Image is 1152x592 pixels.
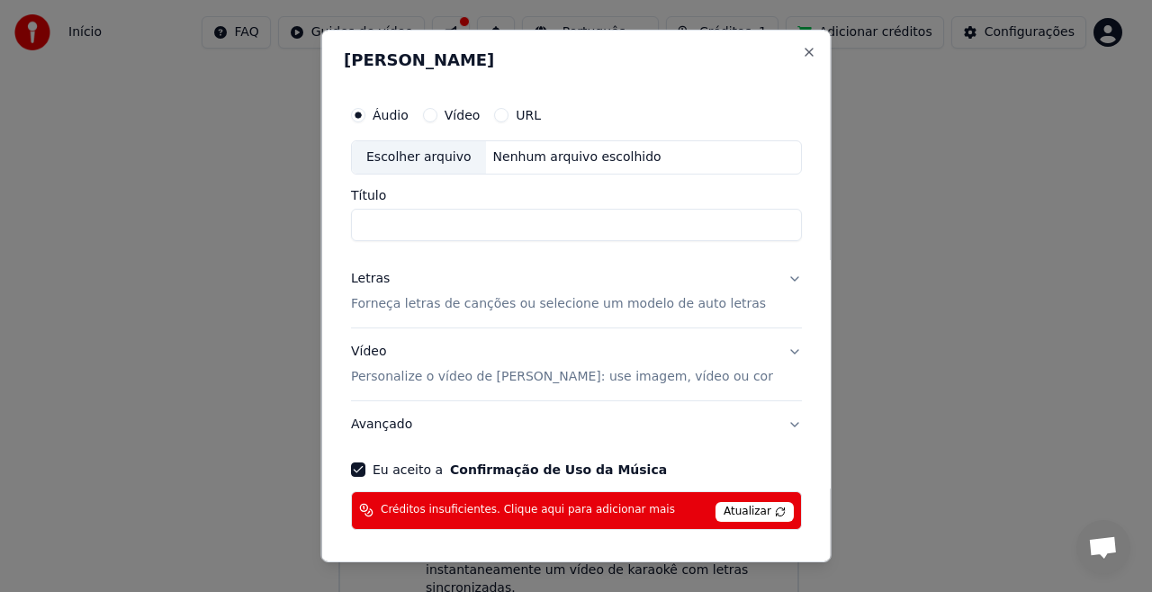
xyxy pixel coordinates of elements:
[381,503,675,517] span: Créditos insuficientes. Clique aqui para adicionar mais
[373,109,409,121] label: Áudio
[351,270,390,288] div: Letras
[351,401,802,448] button: Avançado
[352,141,486,174] div: Escolher arquivo
[351,343,773,386] div: Vídeo
[516,109,541,121] label: URL
[715,502,794,522] span: Atualizar
[344,52,809,68] h2: [PERSON_NAME]
[351,368,773,386] p: Personalize o vídeo de [PERSON_NAME]: use imagem, vídeo ou cor
[351,295,766,313] p: Forneça letras de canções ou selecione um modelo de auto letras
[351,328,802,400] button: VídeoPersonalize o vídeo de [PERSON_NAME]: use imagem, vídeo ou cor
[351,256,802,327] button: LetrasForneça letras de canções ou selecione um modelo de auto letras
[485,148,668,166] div: Nenhum arquivo escolhido
[351,189,802,202] label: Título
[373,463,667,476] label: Eu aceito a
[450,463,667,476] button: Eu aceito a
[444,109,480,121] label: Vídeo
